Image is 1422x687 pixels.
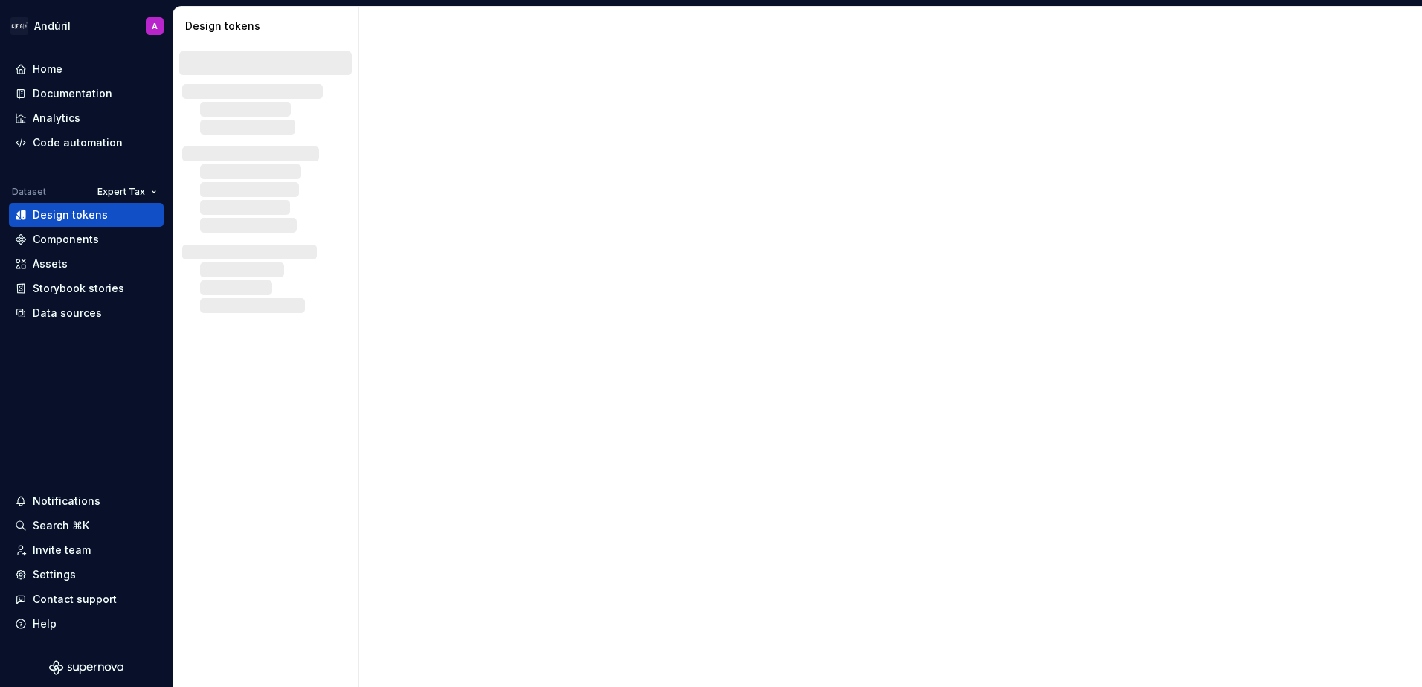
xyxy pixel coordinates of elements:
[33,135,123,150] div: Code automation
[10,17,28,35] img: 572984b3-56a8-419d-98bc-7b186c70b928.png
[33,207,108,222] div: Design tokens
[185,19,353,33] div: Design tokens
[33,62,62,77] div: Home
[9,228,164,251] a: Components
[33,111,80,126] div: Analytics
[9,301,164,325] a: Data sources
[33,616,57,631] div: Help
[33,567,76,582] div: Settings
[33,232,99,247] div: Components
[49,660,123,675] svg: Supernova Logo
[33,86,112,101] div: Documentation
[9,612,164,636] button: Help
[9,82,164,106] a: Documentation
[33,281,124,296] div: Storybook stories
[12,186,46,198] div: Dataset
[9,252,164,276] a: Assets
[9,203,164,227] a: Design tokens
[97,186,145,198] span: Expert Tax
[9,489,164,513] button: Notifications
[9,563,164,587] a: Settings
[33,257,68,271] div: Assets
[33,494,100,509] div: Notifications
[33,306,102,320] div: Data sources
[9,514,164,538] button: Search ⌘K
[9,277,164,300] a: Storybook stories
[33,543,91,558] div: Invite team
[3,10,170,42] button: AndúrilA
[33,518,89,533] div: Search ⌘K
[9,57,164,81] a: Home
[9,587,164,611] button: Contact support
[34,19,71,33] div: Andúril
[9,131,164,155] a: Code automation
[9,106,164,130] a: Analytics
[9,538,164,562] a: Invite team
[91,181,164,202] button: Expert Tax
[33,592,117,607] div: Contact support
[152,20,158,32] div: A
